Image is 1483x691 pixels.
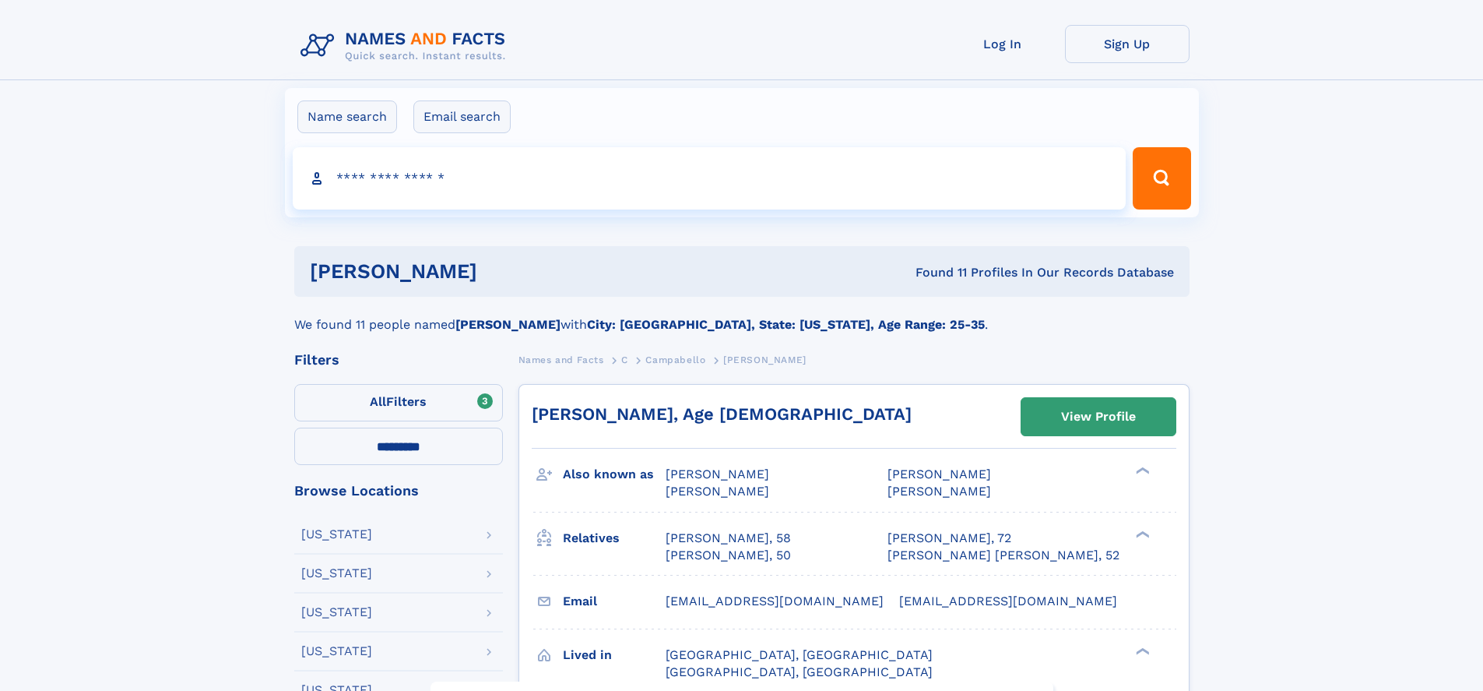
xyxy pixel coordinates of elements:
[666,594,884,608] span: [EMAIL_ADDRESS][DOMAIN_NAME]
[301,645,372,658] div: [US_STATE]
[887,484,991,499] span: [PERSON_NAME]
[645,350,705,369] a: Campabello
[563,588,666,615] h3: Email
[1061,399,1136,435] div: View Profile
[297,100,397,133] label: Name search
[887,547,1119,564] a: [PERSON_NAME] [PERSON_NAME], 52
[1132,646,1151,656] div: ❯
[1021,398,1176,435] a: View Profile
[413,100,511,133] label: Email search
[887,467,991,481] span: [PERSON_NAME]
[696,264,1174,281] div: Found 11 Profiles In Our Records Database
[532,404,912,424] a: [PERSON_NAME], Age [DEMOGRAPHIC_DATA]
[587,317,985,332] b: City: [GEOGRAPHIC_DATA], State: [US_STATE], Age Range: 25-35
[621,354,628,365] span: C
[563,525,666,552] h3: Relatives
[370,394,386,409] span: All
[666,665,933,679] span: [GEOGRAPHIC_DATA], [GEOGRAPHIC_DATA]
[294,353,503,367] div: Filters
[294,484,503,498] div: Browse Locations
[294,25,518,67] img: Logo Names and Facts
[940,25,1065,63] a: Log In
[666,647,933,662] span: [GEOGRAPHIC_DATA], [GEOGRAPHIC_DATA]
[1133,147,1190,210] button: Search Button
[899,594,1117,608] span: [EMAIL_ADDRESS][DOMAIN_NAME]
[887,530,1011,547] a: [PERSON_NAME], 72
[310,262,697,281] h1: [PERSON_NAME]
[294,297,1190,334] div: We found 11 people named with .
[455,317,561,332] b: [PERSON_NAME]
[666,547,791,564] a: [PERSON_NAME], 50
[1132,466,1151,476] div: ❯
[518,350,604,369] a: Names and Facts
[294,384,503,421] label: Filters
[301,606,372,619] div: [US_STATE]
[621,350,628,369] a: C
[1132,529,1151,539] div: ❯
[645,354,705,365] span: Campabello
[666,484,769,499] span: [PERSON_NAME]
[301,567,372,580] div: [US_STATE]
[293,147,1126,210] input: search input
[563,642,666,668] h3: Lived in
[563,461,666,488] h3: Also known as
[666,467,769,481] span: [PERSON_NAME]
[666,530,791,547] a: [PERSON_NAME], 58
[1065,25,1190,63] a: Sign Up
[301,528,372,541] div: [US_STATE]
[723,354,807,365] span: [PERSON_NAME]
